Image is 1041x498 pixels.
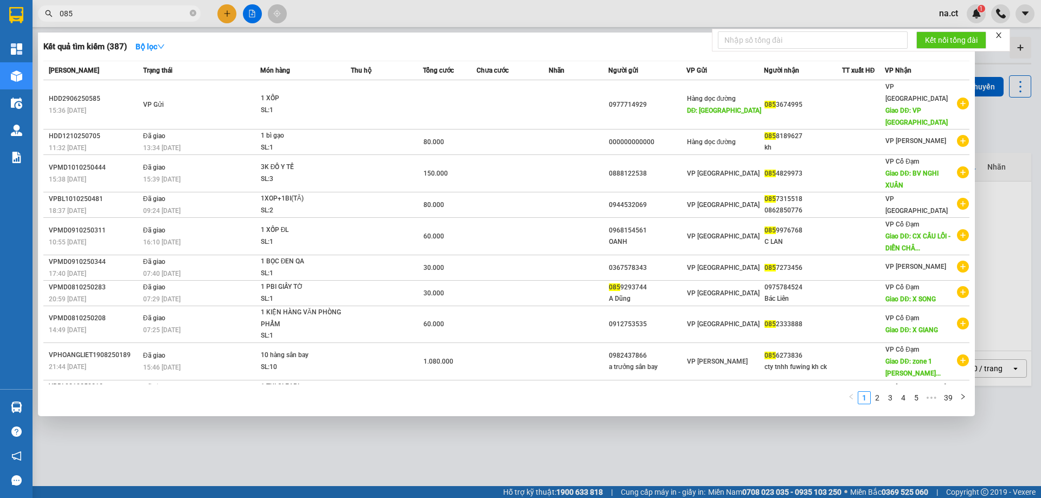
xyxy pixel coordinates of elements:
[190,9,196,19] span: close-circle
[143,383,165,391] span: Đã giao
[423,358,453,365] span: 1.080.000
[764,99,841,111] div: 3674995
[261,293,342,305] div: SL: 1
[49,313,140,324] div: VPMD0810250208
[143,144,181,152] span: 13:34 [DATE]
[261,307,342,330] div: 1 KIỆN HÀNG VĂN PHÒNG PHẨM
[845,391,858,404] button: left
[925,34,978,46] span: Kết nối tổng đài
[764,193,841,205] div: 7315518
[687,320,760,328] span: VP [GEOGRAPHIC_DATA]
[49,67,99,74] span: [PERSON_NAME]
[941,392,956,404] a: 39
[49,256,140,268] div: VPMD0910250344
[11,475,22,486] span: message
[884,392,896,404] a: 3
[261,361,342,373] div: SL: 10
[957,135,969,147] span: plus-circle
[143,67,172,74] span: Trạng thái
[143,238,181,246] span: 16:10 [DATE]
[143,227,165,234] span: Đã giao
[143,270,181,277] span: 07:40 [DATE]
[423,201,444,209] span: 80.000
[687,289,760,297] span: VP [GEOGRAPHIC_DATA]
[885,83,948,102] span: VP [GEOGRAPHIC_DATA]
[49,144,86,152] span: 11:32 [DATE]
[871,391,884,404] li: 2
[897,391,910,404] li: 4
[940,391,956,404] li: 39
[956,391,969,404] button: right
[885,137,946,145] span: VP [PERSON_NAME]
[261,205,342,217] div: SL: 2
[136,42,165,51] strong: Bộ lọc
[49,295,86,303] span: 20:59 [DATE]
[885,232,950,252] span: Giao DĐ: CX CẦU LỒI - DIỄN CHÂ...
[49,238,86,246] span: 10:55 [DATE]
[261,193,342,205] div: 1XOP+1BI(TĂ)
[885,283,919,291] span: VP Cổ Đạm
[49,93,140,105] div: HDD2906250585
[477,67,509,74] span: Chưa cước
[49,350,140,361] div: VPHOANGLIET1908250189
[764,352,776,359] span: 085
[49,381,140,392] div: VPBL0810250212
[885,195,948,215] span: VP [GEOGRAPHIC_DATA]
[764,262,841,274] div: 7273456
[858,392,870,404] a: 1
[609,168,686,179] div: 0888122538
[995,31,1003,39] span: close
[956,391,969,404] li: Next Page
[143,314,165,322] span: Đã giao
[608,67,638,74] span: Người gửi
[885,221,919,228] span: VP Cổ Đạm
[351,67,371,74] span: Thu hộ
[423,138,444,146] span: 80.000
[609,319,686,330] div: 0912753535
[261,236,342,248] div: SL: 1
[764,320,776,328] span: 085
[609,236,686,248] div: OANH
[923,391,940,404] li: Next 5 Pages
[11,125,22,136] img: warehouse-icon
[764,101,776,108] span: 085
[764,236,841,248] div: C LAN
[764,293,841,305] div: Bác Liên
[49,176,86,183] span: 15:38 [DATE]
[764,225,841,236] div: 9976768
[143,132,165,140] span: Đã giao
[764,361,841,373] div: cty tnhh fuwing kh ck
[143,176,181,183] span: 15:39 [DATE]
[60,8,188,20] input: Tìm tên, số ĐT hoặc mã đơn
[261,93,342,105] div: 1 XỐP
[261,142,342,154] div: SL: 1
[885,158,919,165] span: VP Cổ Đạm
[687,232,760,240] span: VP [GEOGRAPHIC_DATA]
[687,358,748,365] span: VP [PERSON_NAME]
[49,363,86,371] span: 21:44 [DATE]
[910,392,922,404] a: 5
[49,207,86,215] span: 18:37 [DATE]
[923,391,940,404] span: •••
[842,67,875,74] span: TT xuất HĐ
[764,142,841,153] div: kh
[885,107,948,126] span: Giao DĐ: VP [GEOGRAPHIC_DATA]
[764,264,776,271] span: 085
[910,391,923,404] li: 5
[885,67,911,74] span: VP Nhận
[764,319,841,330] div: 2333888
[190,10,196,16] span: close-circle
[609,225,686,236] div: 0968154561
[884,391,897,404] li: 3
[609,283,620,291] span: 085
[49,162,140,173] div: VPMD1010250444
[261,350,342,361] div: 10 hàng sân bay
[687,95,736,102] span: Hàng dọc đường
[261,256,342,268] div: 1 BỌC ĐEN QA
[885,346,919,353] span: VP Cổ Đạm
[143,258,165,266] span: Đã giao
[885,170,939,189] span: Giao DĐ: BV NGHI XUÂN
[143,295,181,303] span: 07:29 [DATE]
[885,314,919,322] span: VP Cổ Đạm
[897,392,909,404] a: 4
